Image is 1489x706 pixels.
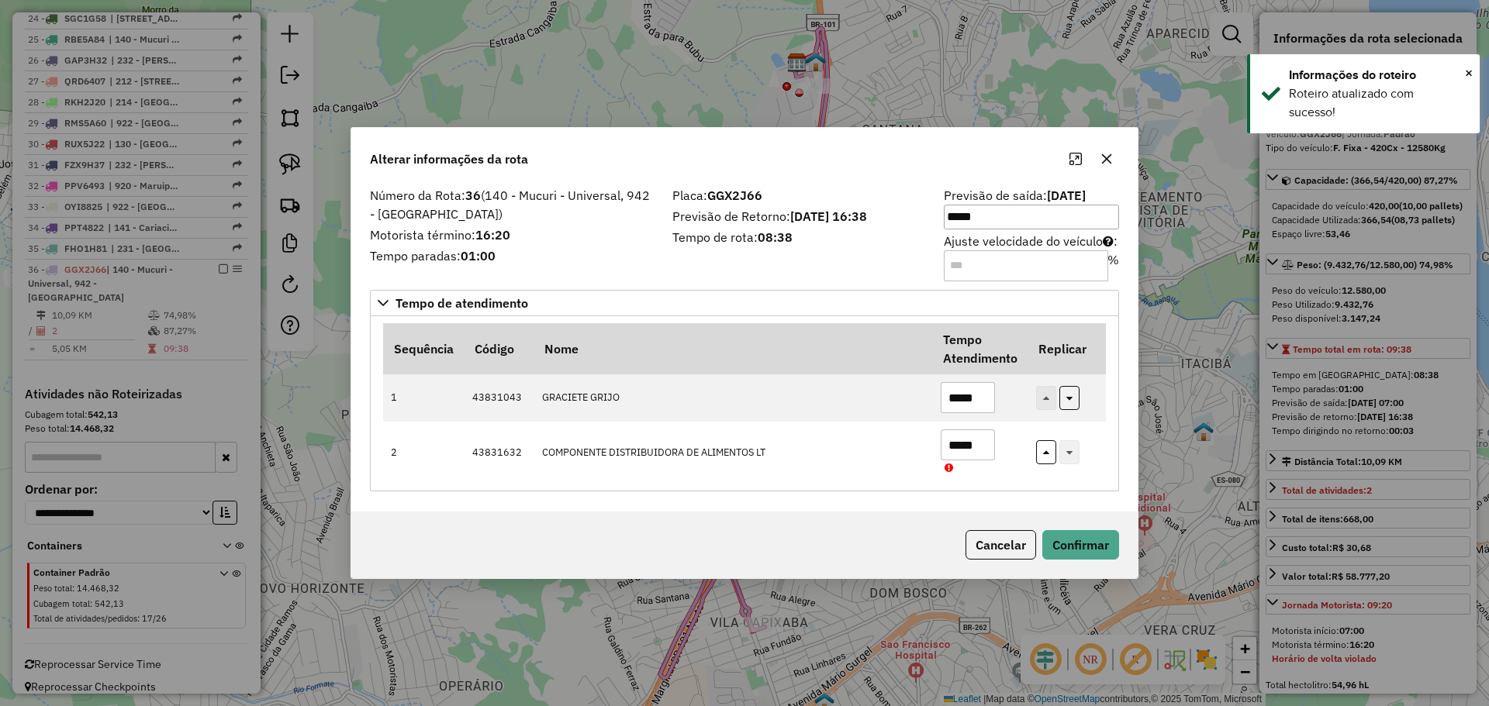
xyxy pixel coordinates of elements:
th: Tempo Atendimento [932,323,1028,374]
div: Tempo de atendimento [370,316,1119,492]
strong: 16:20 [475,227,510,243]
td: 1 [383,374,464,422]
td: GRACIETE GRIJO [534,374,932,422]
label: Previsão de Retorno: [672,207,925,226]
label: Ajuste velocidade do veículo : [944,232,1119,281]
button: Maximize [1063,146,1088,171]
th: Nome [534,323,932,374]
strong: GGX2J66 [707,188,762,203]
input: Previsão de saída:[DATE] [944,205,1119,229]
span: Alterar informações da rota [370,150,528,168]
th: Sequência [383,323,464,374]
td: 43831043 [464,374,534,422]
label: Tempo paradas: [370,246,654,265]
div: Roteiro atualizado com sucesso! [1289,84,1468,122]
label: Número da Rota: [370,186,654,223]
button: replicar tempo de atendimento nos itens abaixo deste [1059,386,1080,410]
div: % [1107,250,1119,281]
span: Tempo de atendimento [396,297,528,309]
i: Tempo de atendimento alterado manualmente [945,463,953,474]
button: Cancelar [966,530,1036,560]
span: (140 - Mucuri - Universal, 942 - [GEOGRAPHIC_DATA]) [370,188,650,222]
label: Motorista término: [370,226,654,244]
div: Informações do roteiro [1289,66,1468,84]
button: Confirmar [1042,530,1119,560]
td: 43831632 [464,422,534,484]
strong: [DATE] [1047,188,1086,203]
strong: 01:00 [461,248,496,263]
strong: [DATE] 16:38 [790,208,867,224]
strong: 08:38 [758,229,793,245]
td: COMPONENTE DISTRIBUIDORA DE ALIMENTOS LT [534,422,932,484]
a: Tempo de atendimento [370,290,1119,316]
label: Previsão de saída: [944,186,1119,229]
input: Ajuste velocidade do veículo:% [944,250,1108,281]
label: Placa: [672,186,925,205]
span: × [1465,64,1473,81]
button: replicar tempo de atendimento nos itens acima deste [1036,440,1056,464]
i: Para aumentar a velocidade, informe um valor negativo [1103,235,1114,247]
strong: 36 [465,188,481,203]
td: 2 [383,422,464,484]
label: Tempo de rota: [672,228,925,246]
th: Replicar [1028,323,1106,374]
th: Código [464,323,534,374]
button: Close [1465,61,1473,84]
